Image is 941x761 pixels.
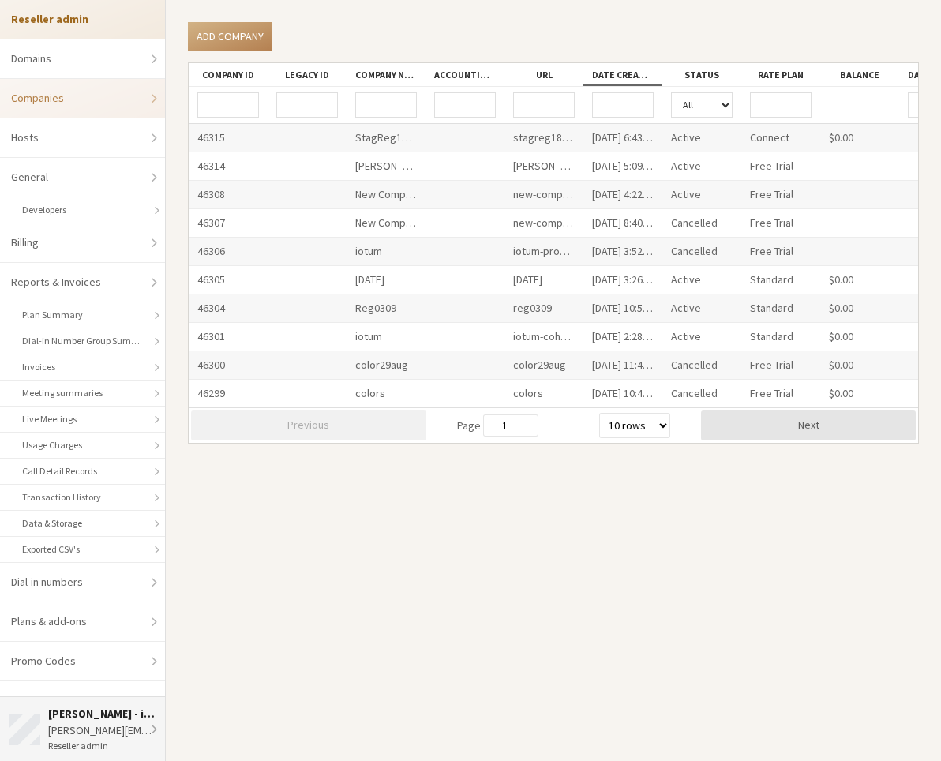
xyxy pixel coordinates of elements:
[189,152,268,180] div: 46314
[347,209,426,237] div: New Company
[504,209,583,237] div: new-company-tertiary-83911
[189,351,268,379] div: 46300
[662,152,741,180] div: Active
[583,124,662,152] div: [DATE] 6:43 AM GMT
[662,266,741,294] div: Active
[48,706,157,722] div: [PERSON_NAME] - iotum
[189,380,268,407] div: 46299
[583,238,662,265] div: [DATE] 3:52 PM GMT
[504,238,583,265] div: iotum-product-412
[504,152,583,180] div: [PERSON_NAME]-testing
[583,294,662,322] div: [DATE] 10:53 AM GMT
[189,294,268,322] div: 46304
[671,69,733,81] div: Status
[583,181,662,208] div: [DATE] 4:22 AM GMT
[829,69,890,81] div: Balance
[741,351,820,379] div: Free Trial
[671,92,733,118] select: Status
[347,238,426,265] div: iotum
[829,357,890,373] div: $0.00
[583,209,662,237] div: [DATE] 8:40 PM GMT
[741,181,820,208] div: Free Trial
[741,209,820,237] div: Free Trial
[347,294,426,322] div: Reg0309
[504,323,583,351] div: iotum-coherent-1018
[504,181,583,208] div: new-company-up-sized-34959
[829,328,890,345] div: $0.00
[829,272,890,288] div: $0.00
[741,238,820,265] div: Free Trial
[662,294,741,322] div: Active
[434,92,496,118] input: Accounting ID
[457,414,538,437] span: Page
[662,351,741,379] div: Cancelled
[189,124,268,152] div: 46315
[513,92,575,118] input: URL
[189,181,268,208] div: 46308
[750,69,812,81] div: Rate plan
[189,238,268,265] div: 46306
[504,266,583,294] div: [DATE]
[355,69,417,81] div: Company name
[276,92,338,118] input: Legacy ID
[347,351,426,379] div: color29aug
[829,385,890,402] div: $0.00
[347,323,426,351] div: iotum
[347,380,426,407] div: colors
[48,739,157,753] div: Reseller admin
[48,722,157,739] div: [PERSON_NAME][EMAIL_ADDRESS][DOMAIN_NAME]
[583,351,662,379] div: [DATE] 11:44 AM GMT
[355,92,417,118] input: Company name
[504,124,583,152] div: stagreg180925
[829,300,890,317] div: $0.00
[662,124,741,152] div: Active
[11,12,88,26] strong: Reseller admin
[189,209,268,237] div: 46307
[189,323,268,351] div: 46301
[188,22,272,51] a: Add company
[191,410,426,440] button: Previous
[829,129,890,146] div: $0.00
[504,294,583,322] div: reg0309
[347,124,426,152] div: StagReg180925
[347,181,426,208] div: New Company
[513,69,575,81] div: URL
[662,380,741,407] div: Cancelled
[662,181,741,208] div: Active
[347,152,426,180] div: [PERSON_NAME]-testing
[662,209,741,237] div: Cancelled
[592,92,654,118] input: Open menu
[583,380,662,407] div: [DATE] 10:41 AM GMT
[592,69,654,81] div: Date created
[276,69,338,81] div: Legacy ID
[189,266,268,294] div: 46305
[599,413,670,438] select: row size select
[197,69,259,81] div: Company ID
[741,152,820,180] div: Free Trial
[583,323,662,351] div: [DATE] 2:28 PM GMT
[741,380,820,407] div: Free Trial
[741,124,820,152] div: Connect
[504,351,583,379] div: color29aug
[662,238,741,265] div: Cancelled
[741,323,820,351] div: Standard
[662,323,741,351] div: Active
[483,414,538,437] input: page number input
[347,266,426,294] div: [DATE]
[741,294,820,322] div: Standard
[583,266,662,294] div: [DATE] 3:26 PM GMT
[701,410,916,440] button: Next
[434,69,496,81] div: Accounting ID
[197,92,259,118] input: Company ID
[741,266,820,294] div: Standard
[583,152,662,180] div: [DATE] 5:09 PM GMT
[750,92,812,118] input: Rate plan
[504,380,583,407] div: colors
